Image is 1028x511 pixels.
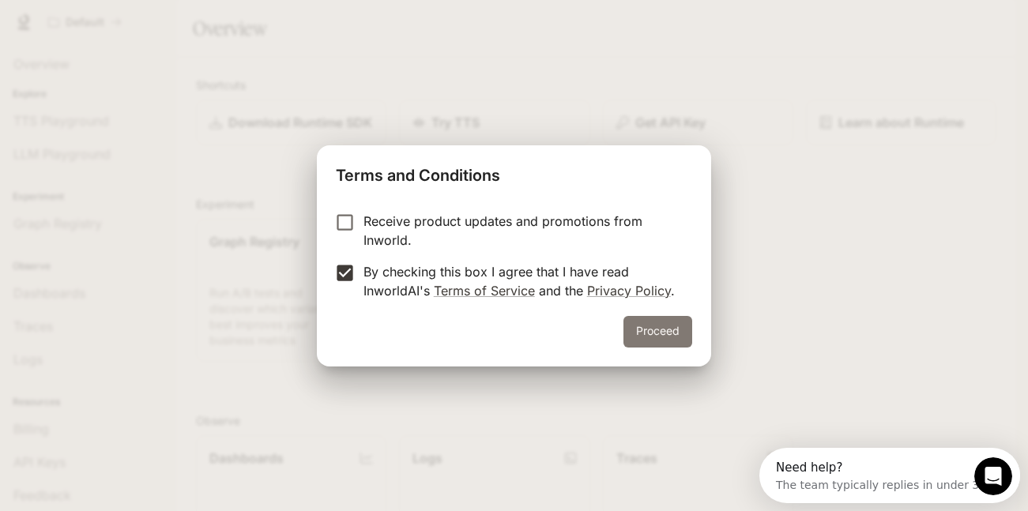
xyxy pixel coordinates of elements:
div: Open Intercom Messenger [6,6,273,50]
h2: Terms and Conditions [317,145,710,199]
div: Need help? [17,13,227,26]
iframe: Intercom live chat discovery launcher [759,448,1020,503]
div: The team typically replies in under 3h [17,26,227,43]
p: By checking this box I agree that I have read InworldAI's and the . [363,262,680,300]
button: Proceed [623,316,692,348]
a: Terms of Service [434,283,535,299]
a: Privacy Policy [587,283,671,299]
iframe: Intercom live chat [974,457,1012,495]
p: Receive product updates and promotions from Inworld. [363,212,680,250]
